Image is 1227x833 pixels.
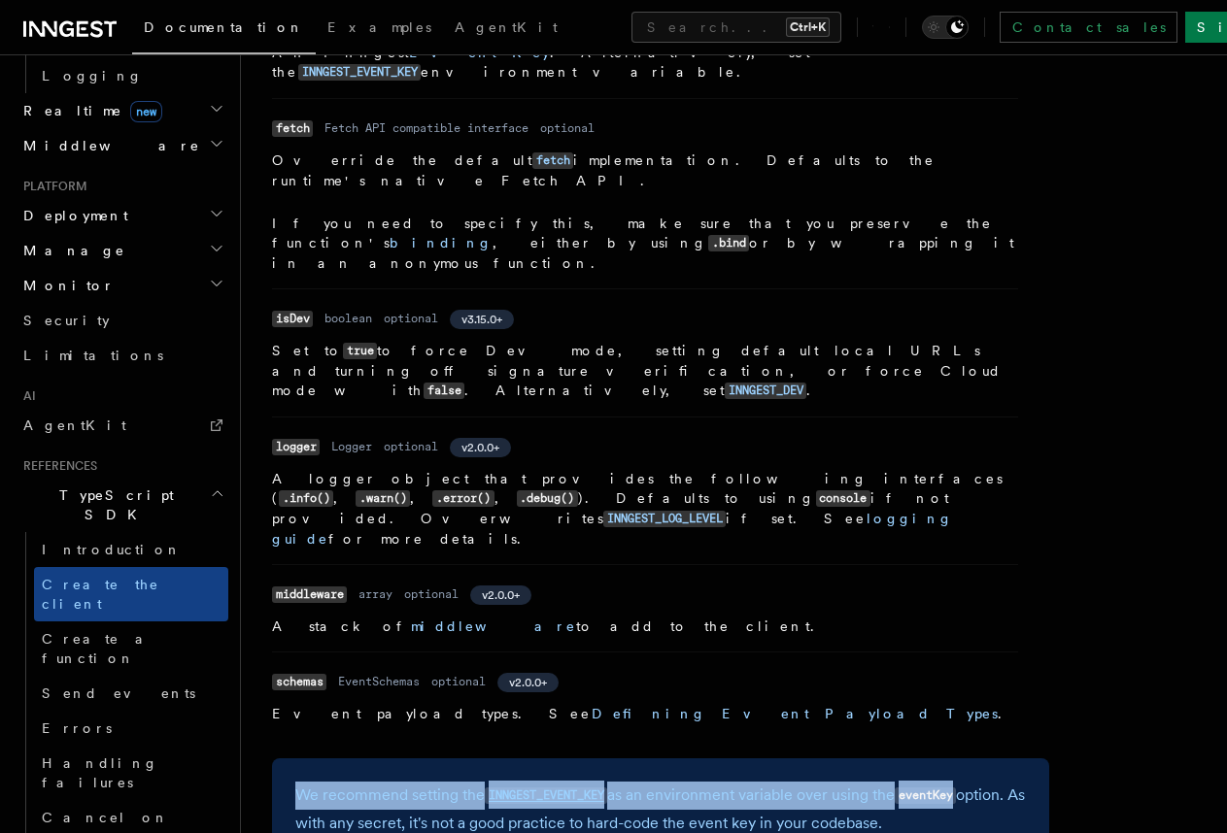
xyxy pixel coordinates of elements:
[42,68,143,83] span: Logging
[384,311,438,326] dd: optional
[404,586,459,602] dd: optional
[42,755,158,790] span: Handling failures
[16,101,162,120] span: Realtime
[272,616,1018,636] p: A stack of to add to the client.
[327,19,431,35] span: Examples
[16,241,125,260] span: Manage
[708,235,749,251] code: .bind
[16,268,228,303] button: Monitor
[390,235,493,250] a: binding
[34,532,228,567] a: Introduction
[324,120,528,136] dd: Fetch API compatible interface
[272,674,326,690] code: schemas
[338,674,420,689] dd: EventSchemas
[34,746,228,800] a: Handling failures
[16,408,228,443] a: AgentKit
[272,586,347,603] code: middleware
[461,440,499,455] span: v2.0.0+
[509,675,547,690] span: v2.0.0+
[461,312,502,327] span: v3.15.0+
[16,485,210,524] span: TypeScript SDK
[324,311,372,326] dd: boolean
[532,152,573,169] code: fetch
[23,313,110,328] span: Security
[130,101,162,122] span: new
[16,128,228,163] button: Middleware
[272,150,1018,190] p: Override the default implementation. Defaults to the runtime's native Fetch API.
[411,618,576,634] a: middleware
[432,490,494,507] code: .error()
[298,64,421,81] code: INNGEST_EVENT_KEY
[331,439,372,454] dd: Logger
[16,276,115,295] span: Monitor
[482,587,520,603] span: v2.0.0+
[272,341,1018,401] p: Set to to force Dev mode, setting default local URLs and turning off signature verification, or f...
[34,567,228,621] a: Create the client
[16,338,228,373] a: Limitations
[485,785,607,804] a: INNGEST_EVENT_KEY
[343,343,377,359] code: true
[272,214,1018,273] p: If you need to specify this, make sure that you preserve the function's , either by using or by w...
[358,586,392,602] dd: array
[34,58,228,93] a: Logging
[540,120,595,136] dd: optional
[272,704,1018,723] p: Event payload types. See .
[272,439,320,455] code: logger
[42,542,182,557] span: Introduction
[592,706,998,721] a: Defining Event Payload Types
[16,206,128,225] span: Deployment
[16,478,228,532] button: TypeScript SDK
[23,348,163,363] span: Limitations
[272,511,953,547] a: logging guide
[631,12,841,43] button: Search...Ctrl+K
[384,439,438,454] dd: optional
[725,383,806,399] code: INNGEST_DEV
[316,6,443,52] a: Examples
[16,136,200,155] span: Middleware
[16,458,97,474] span: References
[443,6,569,52] a: AgentKit
[34,676,228,711] a: Send events
[34,711,228,746] a: Errors
[23,417,126,433] span: AgentKit
[272,469,1018,549] p: A logger object that provides the following interfaces ( , , , ). Defaults to using if not provid...
[725,383,806,398] a: INNGEST_DEV
[895,787,956,804] code: eventKey
[144,19,304,35] span: Documentation
[517,490,578,507] code: .debug()
[42,685,195,701] span: Send events
[431,674,486,689] dd: optional
[409,45,550,60] a: Event Key
[279,490,333,507] code: .info()
[272,43,1018,83] p: An Inngest . Alternatively, set the environment variable.
[16,93,228,128] button: Realtimenew
[786,17,830,37] kbd: Ctrl+K
[424,383,464,399] code: false
[298,64,421,80] a: INNGEST_EVENT_KEY
[16,233,228,268] button: Manage
[532,152,573,168] a: fetch
[272,311,313,327] code: isDev
[1000,12,1177,43] a: Contact sales
[272,120,313,137] code: fetch
[42,810,169,825] span: Cancel on
[603,511,726,526] a: INNGEST_LOG_LEVEL
[16,388,36,404] span: AI
[455,19,558,35] span: AgentKit
[34,621,228,676] a: Create a function
[16,303,228,338] a: Security
[16,179,87,194] span: Platform
[356,490,410,507] code: .warn()
[132,6,316,54] a: Documentation
[485,787,607,804] code: INNGEST_EVENT_KEY
[42,631,157,666] span: Create a function
[16,198,228,233] button: Deployment
[922,16,969,39] button: Toggle dark mode
[603,511,726,527] code: INNGEST_LOG_LEVEL
[42,577,159,612] span: Create the client
[816,490,870,507] code: console
[42,720,112,736] span: Errors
